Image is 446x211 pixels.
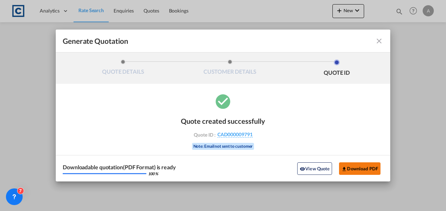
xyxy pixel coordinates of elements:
div: Downloadable quotation(PDF Format) is ready [63,164,176,170]
div: Note: Email not sent to customer [192,143,254,150]
button: icon-eyeView Quote [297,162,332,175]
button: Download PDF [339,162,380,175]
li: CUSTOMER DETAILS [177,59,284,78]
div: Quote ID : [183,131,263,138]
li: QUOTE DETAILS [70,59,177,78]
md-dialog: Generate QuotationQUOTE ... [56,30,390,181]
span: Generate Quotation [63,36,128,46]
span: CAD000009791 [217,131,253,138]
md-icon: icon-eye [300,166,305,172]
md-icon: icon-close fg-AAA8AD cursor m-0 [375,37,383,45]
div: 100 % [148,172,158,176]
li: QUOTE ID [283,59,390,78]
md-icon: icon-checkbox-marked-circle [214,92,232,110]
div: Quote created successfully [181,117,265,125]
md-icon: icon-download [341,166,347,172]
